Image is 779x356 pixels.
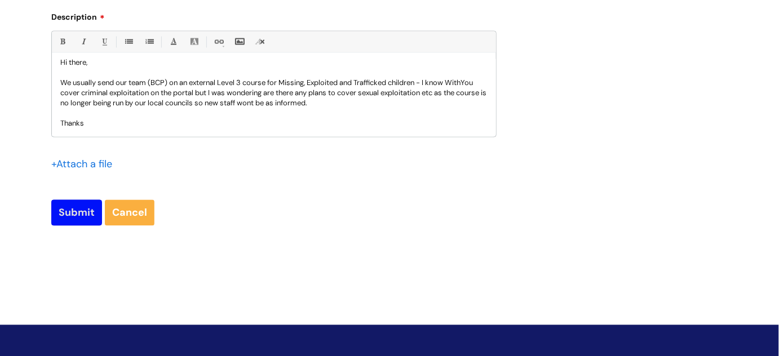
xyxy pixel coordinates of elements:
[60,57,488,68] p: Hi there,
[253,35,267,49] a: Remove formatting (Ctrl-\)
[211,35,225,49] a: Link
[187,35,201,49] a: Back Color
[51,8,497,22] label: Description
[51,158,56,171] span: +
[142,35,156,49] a: 1. Ordered List (Ctrl-Shift-8)
[121,35,135,49] a: • Unordered List (Ctrl-Shift-7)
[60,78,488,108] p: We usually send our team (BCP) on an external Level 3 course for Missing, Exploited and Trafficke...
[105,200,154,226] a: Cancel
[55,35,69,49] a: Bold (Ctrl-B)
[232,35,246,49] a: Insert Image...
[166,35,180,49] a: Font Color
[97,35,111,49] a: Underline(Ctrl-U)
[51,155,119,173] div: Attach a file
[60,118,488,128] p: Thanks
[76,35,90,49] a: Italic (Ctrl-I)
[51,200,102,226] input: Submit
